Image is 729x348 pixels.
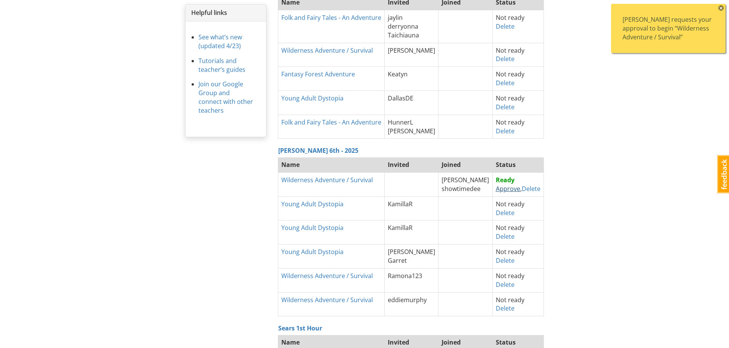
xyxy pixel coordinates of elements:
[281,176,373,184] a: Wilderness Adventure / Survival
[496,103,514,111] a: Delete
[388,200,413,208] span: KamillaR
[496,94,524,102] span: Not ready
[388,127,435,135] span: [PERSON_NAME]
[492,157,544,173] th: Status
[496,272,524,280] span: Not ready
[522,185,540,193] a: Delete
[281,200,344,208] a: Young Adult Dystopia
[198,80,253,115] a: Join our Google Group and connect with other teachers
[388,70,408,78] span: Keatyn
[496,256,514,265] a: Delete
[496,13,524,22] span: Not ready
[388,248,435,256] span: [PERSON_NAME]
[388,256,407,265] span: Garret
[185,5,266,21] div: Helpful links
[385,157,439,173] th: Invited
[496,22,514,31] a: Delete
[718,5,724,11] span: ×
[281,272,373,280] a: Wilderness Adventure / Survival
[388,94,413,102] span: DallasDE
[281,223,344,232] a: Young Adult Dystopia
[281,13,381,22] a: Folk and Fairy Tales - An Adventure
[388,223,413,232] span: KamillaR
[496,280,514,289] a: Delete
[278,324,322,332] a: Sears 1st Hour
[388,31,419,39] span: Taichiauna
[496,304,514,312] a: Delete
[281,118,381,126] a: Folk and Fairy Tales - An Adventure
[623,15,714,42] div: [PERSON_NAME] requests your approval to begin “Wilderness Adventure / Survival”
[496,127,514,135] a: Delete
[496,296,524,304] span: Not ready
[442,176,489,184] span: [PERSON_NAME]
[198,33,242,50] a: See what’s new (updated 4/23)
[388,46,435,55] span: [PERSON_NAME]
[388,22,418,31] span: derryonna
[281,94,344,102] a: Young Adult Dystopia
[439,157,492,173] th: Joined
[442,185,481,193] span: showtimedee
[496,118,524,126] span: Not ready
[388,296,427,304] span: eddiemurphy
[281,70,355,78] a: Fantasy Forest Adventure
[496,70,524,78] span: Not ready
[496,232,514,241] a: Delete
[278,146,358,155] a: [PERSON_NAME] 6th - 2025
[496,79,514,87] a: Delete
[388,13,403,22] span: jaylin
[198,57,245,74] a: Tutorials and teacher’s guides
[281,248,344,256] a: Young Adult Dystopia
[281,46,373,55] a: Wilderness Adventure / Survival
[496,200,524,208] span: Not ready
[496,176,514,184] strong: Ready
[496,176,540,193] span: ,
[388,118,413,126] span: HunnerL
[496,223,524,232] span: Not ready
[496,248,524,256] span: Not ready
[496,55,514,63] a: Delete
[496,46,524,55] span: Not ready
[496,209,514,217] a: Delete
[281,296,373,304] a: Wilderness Adventure / Survival
[496,185,520,193] a: Approve
[278,157,385,173] th: Name
[388,272,422,280] span: Ramona123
